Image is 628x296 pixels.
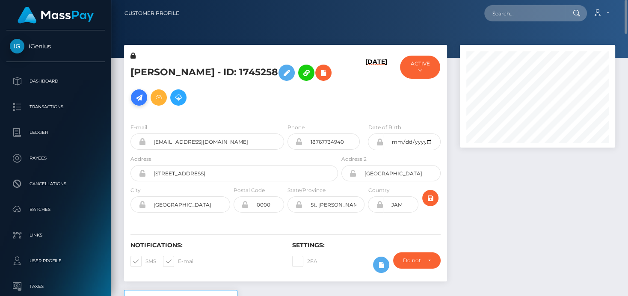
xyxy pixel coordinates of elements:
p: Dashboard [10,75,101,88]
label: E-mail [163,256,195,267]
a: Customer Profile [124,4,179,22]
a: Payees [6,148,105,169]
p: Batches [10,203,101,216]
button: Do not require [393,252,441,269]
a: User Profile [6,250,105,272]
label: State/Province [287,186,326,194]
label: Country [368,186,389,194]
a: Batches [6,199,105,220]
p: User Profile [10,255,101,267]
label: Address 2 [341,155,367,163]
p: Taxes [10,280,101,293]
label: E-mail [130,124,147,131]
label: Date of Birth [368,124,401,131]
label: SMS [130,256,156,267]
p: Cancellations [10,178,101,190]
h6: Notifications: [130,242,279,249]
h6: [DATE] [365,58,387,113]
a: Initiate Payout [131,89,147,106]
a: Links [6,225,105,246]
p: Links [10,229,101,242]
label: Postal Code [234,186,265,194]
h5: [PERSON_NAME] - ID: 1745258 [130,60,333,110]
button: ACTIVE [400,56,440,79]
label: City [130,186,141,194]
a: Ledger [6,122,105,143]
h6: Settings: [292,242,441,249]
label: Address [130,155,151,163]
input: Search... [484,5,565,21]
img: MassPay Logo [18,7,94,24]
a: Dashboard [6,71,105,92]
div: Do not require [403,257,421,264]
label: Phone [287,124,305,131]
p: Ledger [10,126,101,139]
span: iGenius [6,42,105,50]
img: iGenius [10,39,24,53]
p: Payees [10,152,101,165]
a: Transactions [6,96,105,118]
p: Transactions [10,101,101,113]
a: Cancellations [6,173,105,195]
label: 2FA [292,256,317,267]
